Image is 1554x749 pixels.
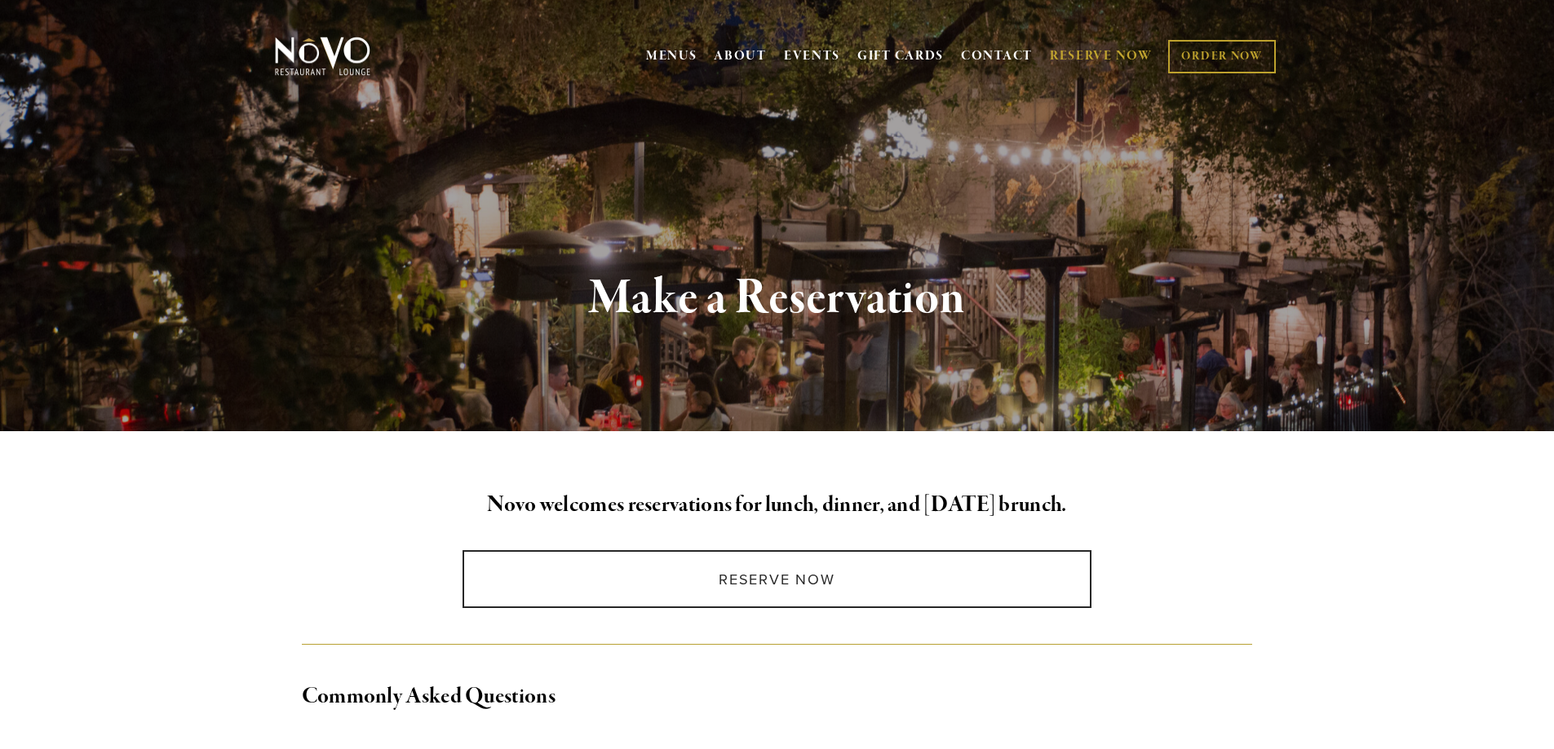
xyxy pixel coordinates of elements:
[589,267,965,329] strong: Make a Reservation
[784,48,840,64] a: EVENTS
[646,48,697,64] a: MENUS
[302,488,1253,522] h2: Novo welcomes reservations for lunch, dinner, and [DATE] brunch.
[857,41,944,72] a: GIFT CARDS
[302,680,1253,714] h2: Commonly Asked Questions
[272,36,374,77] img: Novo Restaurant &amp; Lounge
[714,48,767,64] a: ABOUT
[1050,41,1153,72] a: RESERVE NOW
[961,41,1033,72] a: CONTACT
[463,550,1091,608] a: Reserve Now
[1168,40,1275,73] a: ORDER NOW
